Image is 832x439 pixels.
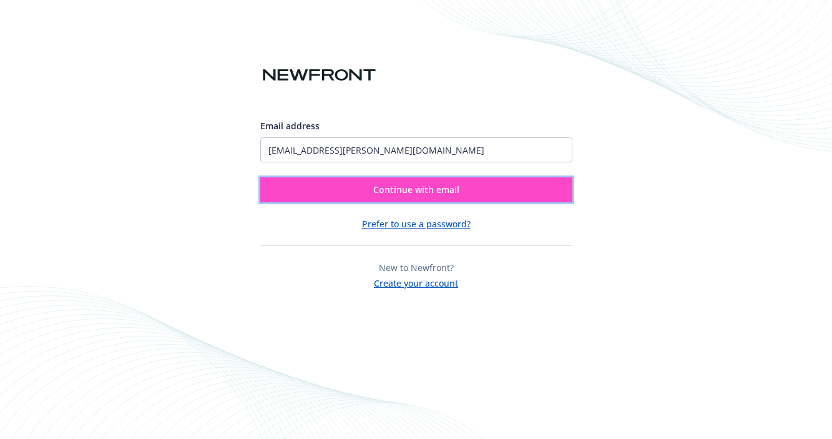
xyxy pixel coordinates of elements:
[260,137,572,162] input: Enter your email
[362,217,471,230] button: Prefer to use a password?
[260,64,378,86] img: Newfront logo
[260,120,320,132] span: Email address
[260,177,572,202] button: Continue with email
[373,184,459,195] span: Continue with email
[379,262,454,274] span: New to Newfront?
[374,274,458,290] button: Create your account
